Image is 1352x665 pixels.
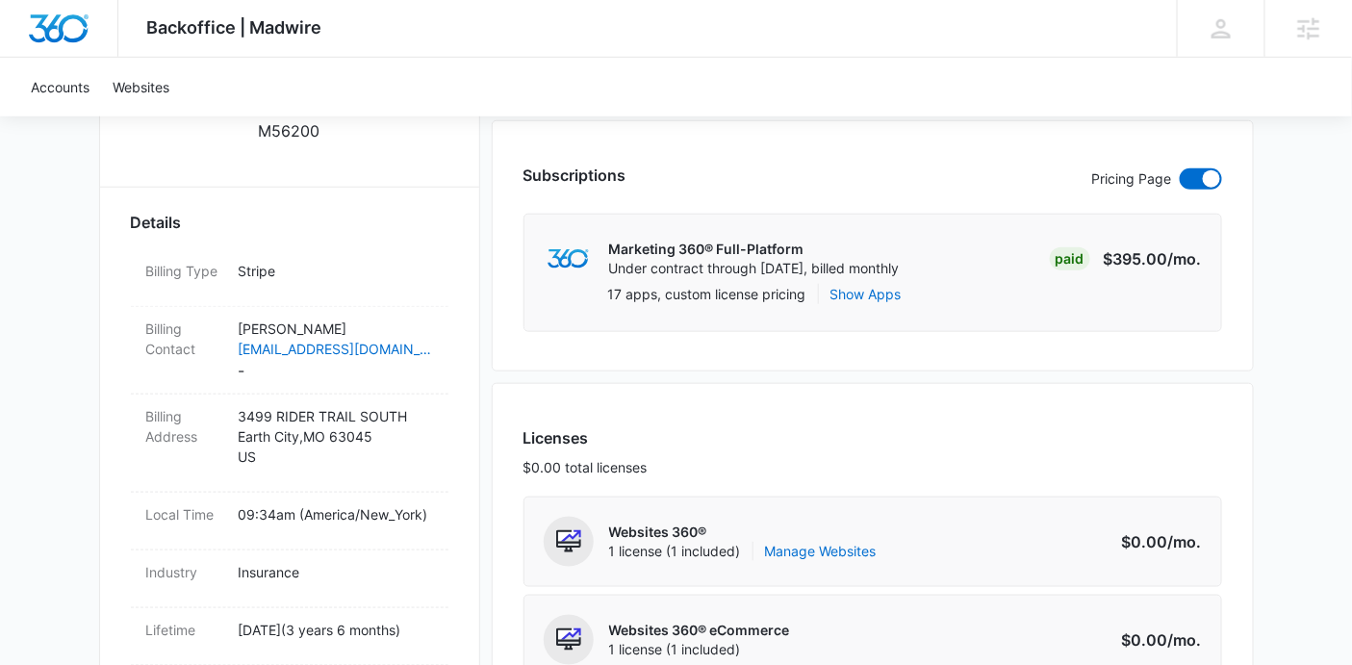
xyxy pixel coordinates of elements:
[239,620,433,640] p: [DATE] ( 3 years 6 months )
[239,319,433,339] p: [PERSON_NAME]
[146,620,223,640] dt: Lifetime
[548,249,589,269] img: marketing360Logo
[239,339,433,359] a: [EMAIL_ADDRESS][DOMAIN_NAME]
[1111,628,1202,652] p: $0.00
[609,259,900,278] p: Under contract through [DATE], billed monthly
[131,307,448,395] div: Billing Contact[PERSON_NAME][EMAIL_ADDRESS][DOMAIN_NAME]-
[830,284,902,304] button: Show Apps
[609,621,790,640] p: Websites 360® eCommerce
[609,542,877,561] span: 1 license (1 included)
[131,550,448,608] div: IndustryInsurance
[1168,630,1202,650] span: /mo.
[609,240,900,259] p: Marketing 360® Full-Platform
[146,562,223,582] dt: Industry
[239,319,433,382] dd: -
[146,504,223,524] dt: Local Time
[131,395,448,493] div: Billing Address3499 RIDER TRAIL SOUTHEarth City,MO 63045US
[259,119,320,142] p: M56200
[1050,247,1090,270] div: Paid
[239,562,433,582] p: Insurance
[239,406,433,467] p: 3499 RIDER TRAIL SOUTH Earth City , MO 63045 US
[523,164,626,187] h3: Subscriptions
[609,523,877,542] p: Websites 360®
[608,284,806,304] p: 17 apps, custom license pricing
[146,261,223,281] dt: Billing Type
[1111,530,1202,553] p: $0.00
[523,457,648,477] p: $0.00 total licenses
[1168,532,1202,551] span: /mo.
[239,261,433,281] p: Stripe
[765,542,877,561] a: Manage Websites
[131,249,448,307] div: Billing TypeStripe
[147,17,322,38] span: Backoffice | Madwire
[239,504,433,524] p: 09:34am ( America/New_York )
[146,319,223,359] dt: Billing Contact
[1092,168,1172,190] p: Pricing Page
[131,211,182,234] span: Details
[19,58,101,116] a: Accounts
[1168,249,1202,269] span: /mo.
[1104,247,1202,270] p: $395.00
[146,406,223,447] dt: Billing Address
[131,493,448,550] div: Local Time09:34am (America/New_York)
[101,58,181,116] a: Websites
[523,426,648,449] h3: Licenses
[609,640,790,659] span: 1 license (1 included)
